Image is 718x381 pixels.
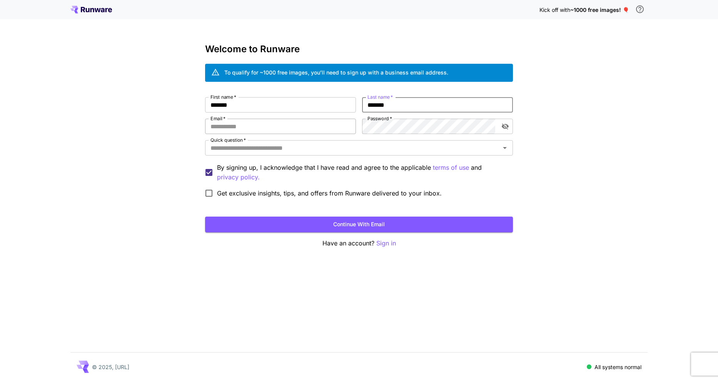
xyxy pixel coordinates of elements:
[217,163,507,182] p: By signing up, I acknowledge that I have read and agree to the applicable and
[367,94,393,100] label: Last name
[217,189,442,198] span: Get exclusive insights, tips, and offers from Runware delivered to your inbox.
[570,7,629,13] span: ~1000 free images! 🎈
[205,239,513,248] p: Have an account?
[205,217,513,232] button: Continue with email
[498,119,512,133] button: toggle password visibility
[376,239,396,248] button: Sign in
[632,2,648,17] button: In order to qualify for free credit, you need to sign up with a business email address and click ...
[210,94,236,100] label: First name
[367,115,392,122] label: Password
[433,163,469,172] p: terms of use
[433,163,469,172] button: By signing up, I acknowledge that I have read and agree to the applicable and privacy policy.
[539,7,570,13] span: Kick off with
[217,172,260,182] p: privacy policy.
[217,172,260,182] button: By signing up, I acknowledge that I have read and agree to the applicable terms of use and
[499,142,510,153] button: Open
[205,44,513,55] h3: Welcome to Runware
[594,363,641,371] p: All systems normal
[92,363,129,371] p: © 2025, [URL]
[210,115,225,122] label: Email
[210,137,246,143] label: Quick question
[224,68,448,76] div: To qualify for ~1000 free images, you’ll need to sign up with a business email address.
